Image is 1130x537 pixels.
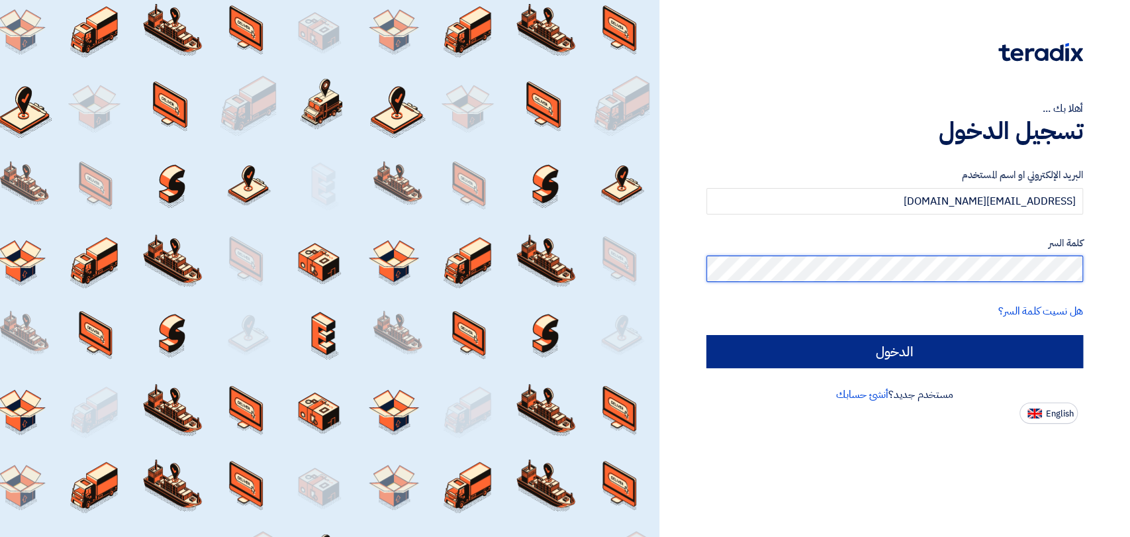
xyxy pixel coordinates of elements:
input: الدخول [706,335,1083,368]
span: English [1046,409,1074,418]
h1: تسجيل الدخول [706,117,1083,146]
div: مستخدم جديد؟ [706,387,1083,403]
img: en-US.png [1027,409,1042,418]
a: أنشئ حسابك [836,387,888,403]
div: أهلا بك ... [706,101,1083,117]
label: كلمة السر [706,236,1083,251]
a: هل نسيت كلمة السر؟ [998,303,1083,319]
img: Teradix logo [998,43,1083,62]
button: English [1019,403,1078,424]
label: البريد الإلكتروني او اسم المستخدم [706,168,1083,183]
input: أدخل بريد العمل الإلكتروني او اسم المستخدم الخاص بك ... [706,188,1083,215]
